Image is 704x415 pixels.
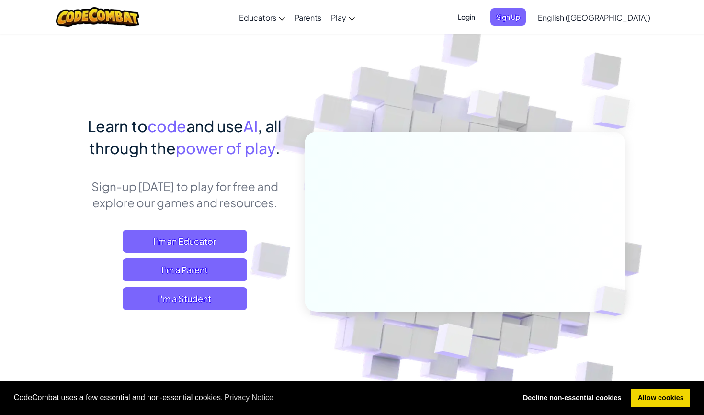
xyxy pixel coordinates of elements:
button: I'm a Student [123,287,247,310]
span: . [275,138,280,157]
img: Overlap cubes [450,71,519,143]
button: Login [452,8,481,26]
a: learn more about cookies [223,391,275,405]
span: Play [331,12,346,22]
span: power of play [176,138,275,157]
span: English ([GEOGRAPHIC_DATA]) [538,12,650,22]
img: Overlap cubes [578,266,650,336]
button: Sign Up [490,8,526,26]
span: and use [186,116,243,135]
a: deny cookies [516,389,628,408]
p: Sign-up [DATE] to play for free and explore our games and resources. [79,178,290,211]
a: Play [326,4,360,30]
span: Learn to [88,116,148,135]
img: Overlap cubes [574,72,657,153]
img: Overlap cubes [411,303,497,382]
a: I'm a Parent [123,258,247,281]
a: allow cookies [631,389,690,408]
a: English ([GEOGRAPHIC_DATA]) [533,4,655,30]
span: CodeCombat uses a few essential and non-essential cookies. [14,391,509,405]
img: CodeCombat logo [56,7,140,27]
span: code [148,116,186,135]
a: I'm an Educator [123,230,247,253]
span: Educators [239,12,276,22]
span: AI [243,116,258,135]
a: Educators [234,4,290,30]
a: Parents [290,4,326,30]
